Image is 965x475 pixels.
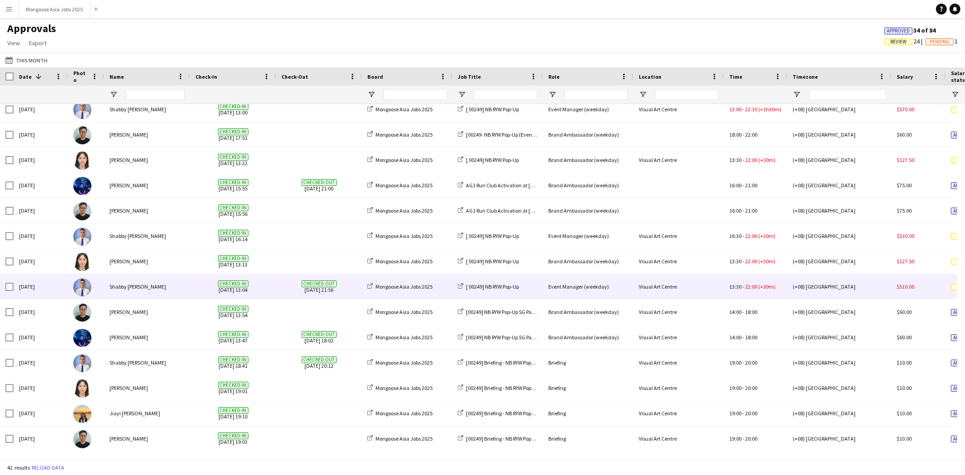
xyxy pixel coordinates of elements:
input: Name Filter Input [126,89,185,100]
span: 24 [884,37,926,45]
span: [00249] Briefing - NB RYW Pop-Up [466,385,539,391]
span: Checked-out [302,356,337,363]
a: Mongoose Asia Jobs 2025 [367,106,433,113]
button: Reload data [30,463,66,473]
a: [ 00249] NB RYW Pop-Up [458,106,519,113]
span: Mongoose Asia Jobs 2025 [376,359,433,366]
div: Visual Art Centre [633,350,724,375]
button: Open Filter Menu [109,90,118,99]
div: [DATE] [14,122,68,147]
img: Shabby A. Malik [73,228,91,246]
a: AG1 Run Club Activation at [GEOGRAPHIC_DATA] [458,182,578,189]
input: Job Title Filter Input [474,89,537,100]
span: [DATE] 19:03 [195,426,271,451]
div: (+08) [GEOGRAPHIC_DATA] [787,325,891,350]
span: 16:30 [729,233,742,239]
span: [DATE] 20:12 [281,350,357,375]
button: Open Filter Menu [458,90,466,99]
span: Role [548,73,560,80]
span: Checked-in [218,306,248,313]
a: Mongoose Asia Jobs 2025 [367,334,433,341]
span: [00249- NB RYW Pop-Up (Evening) [466,131,541,138]
div: [PERSON_NAME] [104,426,190,451]
span: [ 00249] NB RYW Pop-Up [466,106,519,113]
span: Check-Out [281,73,308,80]
div: [DATE] [14,299,68,324]
span: [00249] NB RYW Pop-Up SG Packing [466,334,544,341]
span: 14:00 [729,334,742,341]
a: View [4,37,24,49]
div: Brand Ambassador (weekday) [543,325,633,350]
div: Briefing [543,401,633,426]
button: Open Filter Menu [951,90,959,99]
span: [DATE] 13:54 [195,299,271,324]
a: [ 00249] NB RYW Pop-Up [458,258,519,265]
span: 14:00 [729,309,742,315]
span: [DATE] 13:47 [195,325,271,350]
a: Mongoose Asia Jobs 2025 [367,410,433,417]
div: [PERSON_NAME] [104,147,190,172]
span: [00249] NB RYW Pop-Up SG Packing [466,309,544,315]
a: [ 00249] NB RYW Pop-Up [458,283,519,290]
span: Timezone [793,73,818,80]
span: 1 [926,37,958,45]
div: (+08) [GEOGRAPHIC_DATA] [787,223,891,248]
span: 19:00 [729,359,742,366]
span: AG1 Run Club Activation at [GEOGRAPHIC_DATA] [466,207,578,214]
div: Jiayi [PERSON_NAME] [104,401,190,426]
span: - [742,233,744,239]
span: 21:00 [745,207,757,214]
span: [DATE] 19:10 [195,401,271,426]
a: Mongoose Asia Jobs 2025 [367,233,433,239]
div: [DATE] [14,401,68,426]
button: Open Filter Menu [793,90,801,99]
span: (+30m) [758,283,775,290]
span: 13:30 [729,283,742,290]
span: Salary [897,73,913,80]
span: 22:00 [745,157,757,163]
span: [DATE] 21:56 [281,274,357,299]
a: Mongoose Asia Jobs 2025 [367,157,433,163]
a: [00249] Briefing - NB RYW Pop-Up [458,435,539,442]
span: [ 00249] NB RYW Pop-Up [466,258,519,265]
button: Open Filter Menu [367,90,376,99]
span: - [742,410,744,417]
a: Mongoose Asia Jobs 2025 [367,207,433,214]
span: [DATE] 13:22 [195,147,271,172]
span: [ 00249] NB RYW Pop-Up [466,283,519,290]
span: 13:30 [729,258,742,265]
span: 16:00 [729,182,742,189]
img: Jeanette Lee [73,253,91,271]
span: Export [29,39,47,47]
div: [DATE] [14,97,68,122]
div: [PERSON_NAME] [104,325,190,350]
div: (+08) [GEOGRAPHIC_DATA] [787,173,891,198]
span: 21:00 [745,182,757,189]
span: Job Title [458,73,481,80]
div: Visual Art Centre [633,249,724,274]
div: [PERSON_NAME] [104,173,190,198]
span: $60.00 [897,131,912,138]
a: AG1 Run Club Activation at [GEOGRAPHIC_DATA] [458,207,578,214]
div: (+08) [GEOGRAPHIC_DATA] [787,147,891,172]
div: [DATE] [14,350,68,375]
div: Briefing [543,426,633,451]
span: - [742,131,744,138]
span: Name [109,73,124,80]
span: Mongoose Asia Jobs 2025 [376,410,433,417]
div: Brand Ambassador (weekday) [543,147,633,172]
img: Shabby A. Malik [73,278,91,296]
span: Checked-in [218,331,248,338]
div: (+08) [GEOGRAPHIC_DATA] [787,426,891,451]
div: [DATE] [14,198,68,223]
div: (+08) [GEOGRAPHIC_DATA] [787,375,891,400]
button: Open Filter Menu [639,90,647,99]
span: Checked-in [218,204,248,211]
div: Visual Art Centre [633,97,724,122]
span: - [742,359,744,366]
span: Date [19,73,32,80]
span: - [742,157,744,163]
a: Mongoose Asia Jobs 2025 [367,283,433,290]
span: (+30m) [758,258,775,265]
div: Visual Art Centre [633,325,724,350]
